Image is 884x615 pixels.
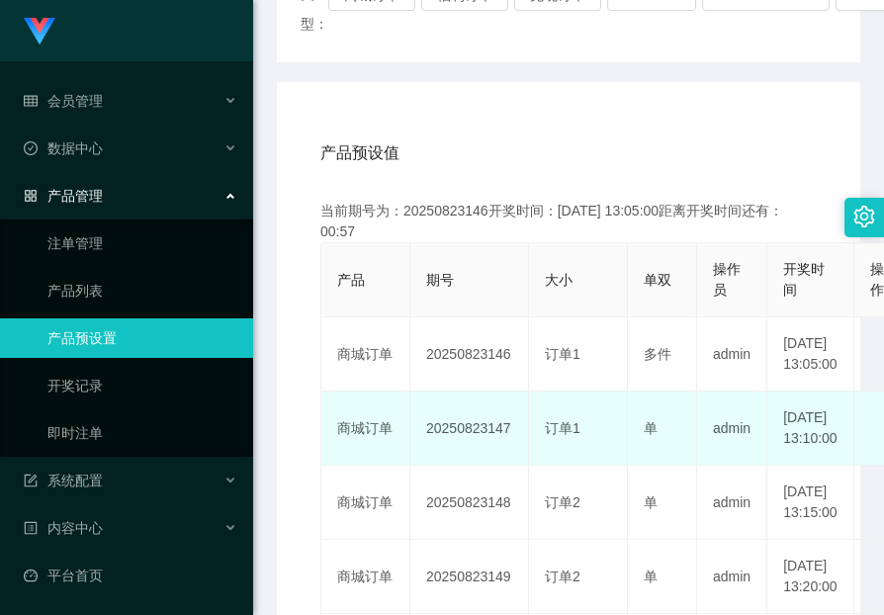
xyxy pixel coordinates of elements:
[24,141,38,155] i: 图标: check-circle-o
[24,473,103,488] span: 系统配置
[24,520,103,536] span: 内容中心
[644,420,658,436] span: 单
[545,272,573,288] span: 大小
[24,189,38,203] i: 图标: appstore-o
[320,201,817,242] div: 当前期号为：20250823146开奖时间：[DATE] 13:05:00距离开奖时间还有：00:57
[320,141,399,165] span: 产品预设值
[697,466,767,540] td: admin
[644,569,658,584] span: 单
[644,346,671,362] span: 多件
[767,540,854,614] td: [DATE] 13:20:00
[47,271,237,310] a: 产品列表
[47,318,237,358] a: 产品预设置
[321,540,410,614] td: 商城订单
[713,261,741,298] span: 操作员
[697,392,767,466] td: admin
[47,223,237,263] a: 注单管理
[321,317,410,392] td: 商城订单
[545,569,580,584] span: 订单2
[545,420,580,436] span: 订单1
[545,494,580,510] span: 订单2
[410,466,529,540] td: 20250823148
[24,140,103,156] span: 数据中心
[410,317,529,392] td: 20250823146
[337,272,365,288] span: 产品
[870,261,884,298] span: 操作
[697,540,767,614] td: admin
[853,206,875,227] i: 图标: setting
[24,556,237,595] a: 图标: dashboard平台首页
[47,413,237,453] a: 即时注单
[24,94,38,108] i: 图标: table
[321,392,410,466] td: 商城订单
[321,466,410,540] td: 商城订单
[24,474,38,487] i: 图标: form
[697,317,767,392] td: admin
[24,93,103,109] span: 会员管理
[767,466,854,540] td: [DATE] 13:15:00
[410,392,529,466] td: 20250823147
[767,317,854,392] td: [DATE] 13:05:00
[47,366,237,405] a: 开奖记录
[24,188,103,204] span: 产品管理
[24,18,55,45] img: logo.9652507e.png
[644,494,658,510] span: 单
[24,521,38,535] i: 图标: profile
[545,346,580,362] span: 订单1
[767,392,854,466] td: [DATE] 13:10:00
[783,261,825,298] span: 开奖时间
[426,272,454,288] span: 期号
[644,272,671,288] span: 单双
[410,540,529,614] td: 20250823149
